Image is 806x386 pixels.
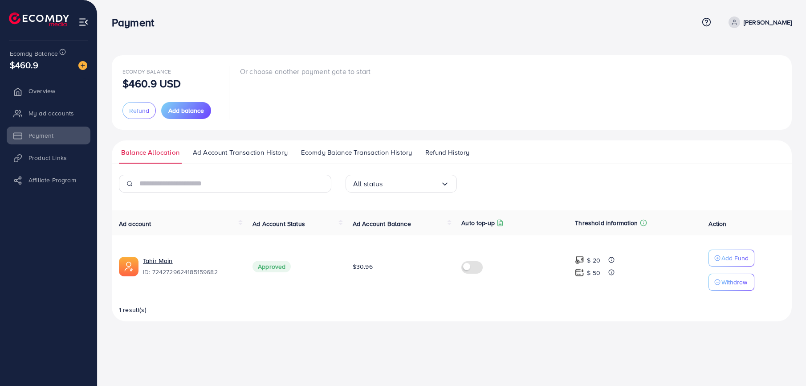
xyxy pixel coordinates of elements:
[425,148,469,157] span: Refund History
[78,17,89,27] img: menu
[240,66,370,77] p: Or choose another payment gate to start
[587,255,600,266] p: $ 20
[252,261,291,272] span: Approved
[383,177,440,191] input: Search for option
[143,256,238,277] div: <span class='underline'>Tahir Main</span></br>7242729624185159682
[575,255,584,265] img: top-up amount
[708,219,726,228] span: Action
[346,175,457,193] div: Search for option
[721,277,747,287] p: Withdraw
[122,78,181,89] p: $460.9 USD
[168,106,204,115] span: Add balance
[252,219,305,228] span: Ad Account Status
[9,12,69,26] img: logo
[353,262,373,271] span: $30.96
[129,106,149,115] span: Refund
[119,257,138,276] img: ic-ads-acc.e4c84228.svg
[143,256,173,265] a: Tahir Main
[587,267,600,278] p: $ 50
[725,16,792,28] a: [PERSON_NAME]
[10,49,58,58] span: Ecomdy Balance
[708,274,754,291] button: Withdraw
[721,253,749,263] p: Add Fund
[122,68,171,75] span: Ecomdy Balance
[744,17,792,28] p: [PERSON_NAME]
[119,305,147,314] span: 1 result(s)
[121,148,179,157] span: Balance Allocation
[575,218,638,228] p: Threshold information
[143,267,238,276] span: ID: 7242729624185159682
[10,58,38,71] span: $460.9
[353,177,383,191] span: All status
[353,219,411,228] span: Ad Account Balance
[708,250,754,267] button: Add Fund
[193,148,288,157] span: Ad Account Transaction History
[119,219,151,228] span: Ad account
[301,148,412,157] span: Ecomdy Balance Transaction History
[161,102,211,119] button: Add balance
[122,102,156,119] button: Refund
[78,61,87,70] img: image
[112,16,161,29] h3: Payment
[575,268,584,277] img: top-up amount
[461,218,495,228] p: Auto top-up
